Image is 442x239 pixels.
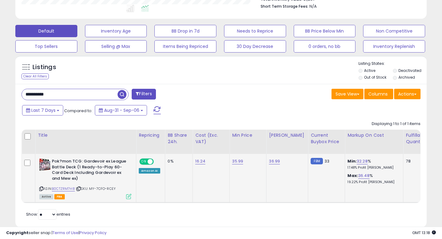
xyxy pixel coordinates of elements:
img: 51caLOOXlyL._SL40_.jpg [39,159,50,171]
button: Filters [132,89,156,100]
div: 0% [168,159,188,164]
span: Columns [368,91,388,97]
span: Last 7 Days [31,107,56,113]
div: % [347,159,398,170]
div: BB Share 24h. [168,132,190,145]
label: Active [364,68,375,73]
span: | SKU: MY-7CFO-RCEY [76,186,116,191]
div: Min Price [232,132,264,139]
button: 0 orders, no bb [294,40,356,53]
p: Listing States: [359,61,427,67]
button: Needs to Reprice [224,25,286,37]
label: Out of Stock [364,75,386,80]
th: The percentage added to the cost of goods (COGS) that forms the calculator for Min & Max prices. [345,130,403,154]
a: 35.99 [232,158,243,164]
button: Inventory Replenish [363,40,425,53]
a: 16.24 [195,158,205,164]
div: Markup on Cost [347,132,401,139]
button: Last 7 Days [22,105,63,116]
button: Inventory Age [85,25,147,37]
div: Cost (Exc. VAT) [195,132,227,145]
label: Deactivated [398,68,421,73]
div: Title [38,132,134,139]
button: Default [15,25,77,37]
span: All listings currently available for purchase on Amazon [39,194,53,199]
div: % [347,173,398,184]
button: Columns [364,89,393,99]
a: Terms of Use [52,230,79,236]
button: BB Price Below Min [294,25,356,37]
b: Pok?mon TCG: Gardevoir ex League Battle Deck (1 Ready-to-Play 60-Card Deck Including Gardevoir ex... [52,159,126,183]
p: 19.22% Profit [PERSON_NAME] [347,180,398,184]
div: Current Buybox Price [311,132,342,145]
div: [PERSON_NAME] [269,132,305,139]
span: Compared to: [64,108,92,114]
button: Aug-31 - Sep-06 [95,105,147,116]
b: Max: [347,173,358,178]
button: Actions [394,89,421,99]
button: Selling @ Max [85,40,147,53]
button: Items Being Repriced [154,40,216,53]
span: OFF [153,159,163,164]
span: FBA [54,194,65,199]
div: Repricing [139,132,162,139]
span: Show: entries [26,211,70,217]
div: Displaying 1 to 1 of 1 items [372,121,421,127]
label: Archived [398,75,415,80]
button: Non Competitive [363,25,425,37]
a: 36.48 [358,173,370,179]
h5: Listings [33,63,56,72]
a: B0CTZRM7H8 [52,186,75,191]
span: 2025-09-15 13:18 GMT [412,230,436,236]
small: FBM [311,158,323,164]
a: 36.99 [269,158,280,164]
span: ON [140,159,148,164]
p: 17.48% Profit [PERSON_NAME] [347,166,398,170]
strong: Copyright [6,230,29,236]
div: Amazon AI [139,168,160,174]
span: 33 [324,158,329,164]
b: Min: [347,158,357,164]
div: Clear All Filters [21,73,49,79]
button: 30 Day Decrease [224,40,286,53]
div: seller snap | | [6,230,107,236]
span: N/A [309,3,317,9]
b: Short Term Storage Fees: [261,4,308,9]
a: Privacy Policy [79,230,107,236]
div: ASIN: [39,159,131,198]
span: Aug-31 - Sep-06 [104,107,139,113]
div: Fulfillable Quantity [406,132,427,145]
button: BB Drop in 7d [154,25,216,37]
a: 32.28 [357,158,368,164]
button: Save View [331,89,363,99]
button: Top Sellers [15,40,77,53]
div: 78 [406,159,425,164]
